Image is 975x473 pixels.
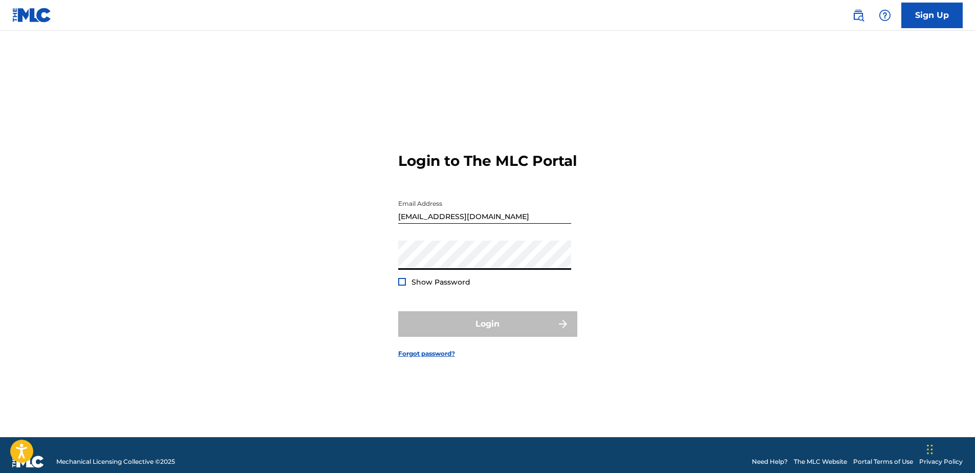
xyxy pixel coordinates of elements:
[848,5,869,26] a: Public Search
[752,457,788,466] a: Need Help?
[924,424,975,473] iframe: Chat Widget
[927,434,933,465] div: Drag
[853,457,913,466] a: Portal Terms of Use
[919,457,963,466] a: Privacy Policy
[12,456,44,468] img: logo
[879,9,891,21] img: help
[56,457,175,466] span: Mechanical Licensing Collective © 2025
[875,5,895,26] div: Help
[411,277,470,287] span: Show Password
[12,8,52,23] img: MLC Logo
[794,457,847,466] a: The MLC Website
[398,349,455,358] a: Forgot password?
[398,152,577,170] h3: Login to The MLC Portal
[901,3,963,28] a: Sign Up
[852,9,864,21] img: search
